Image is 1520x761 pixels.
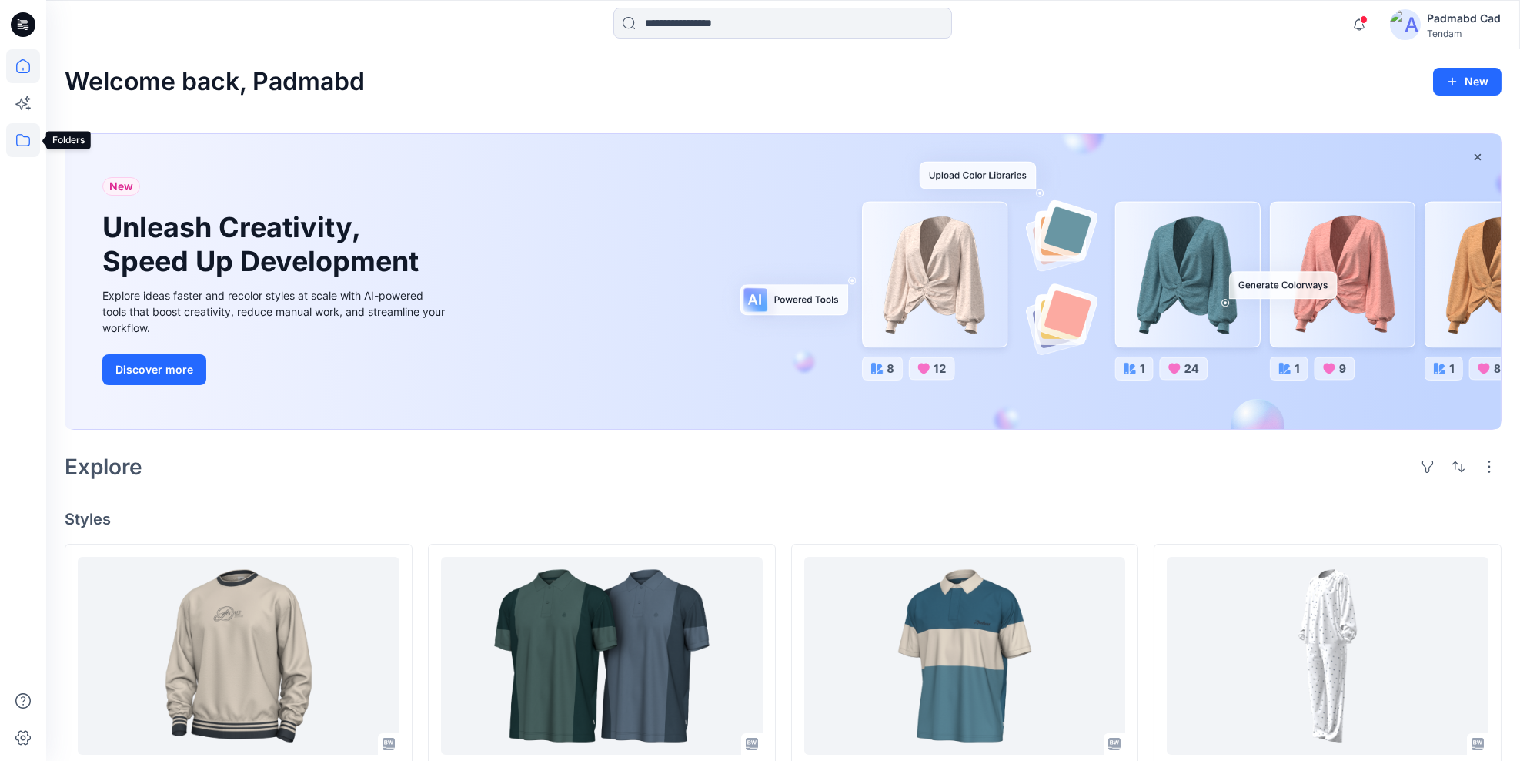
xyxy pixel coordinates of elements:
h1: Unleash Creativity, Speed Up Development [102,211,426,277]
a: 9LE 1162 [1167,557,1488,755]
h2: Welcome back, Padmabd [65,68,365,96]
img: avatar [1390,9,1421,40]
button: Discover more [102,354,206,385]
a: 2PF 158 [804,557,1126,755]
span: New [109,177,133,196]
button: New [1433,68,1502,96]
h2: Explore [65,454,142,479]
a: 2410_DISCOVER [78,557,399,755]
a: Discover more [102,354,449,385]
a: 2PF 157 [441,557,763,755]
div: Padmabd Cad [1427,9,1501,28]
div: Tendam [1427,28,1501,39]
div: Explore ideas faster and recolor styles at scale with AI-powered tools that boost creativity, red... [102,287,449,336]
h4: Styles [65,510,1502,528]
